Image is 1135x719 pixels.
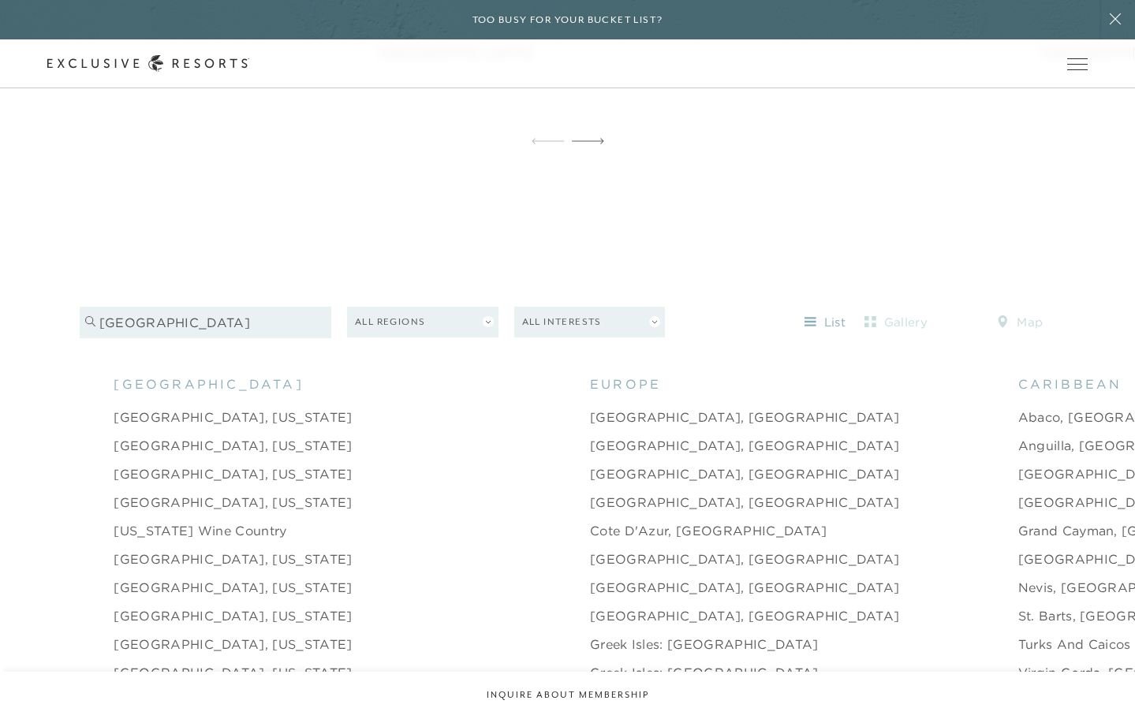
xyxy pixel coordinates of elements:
[114,663,352,682] a: [GEOGRAPHIC_DATA], [US_STATE]
[114,464,352,483] a: [GEOGRAPHIC_DATA], [US_STATE]
[1018,635,1131,654] a: Turks and Caicos
[590,408,900,427] a: [GEOGRAPHIC_DATA], [GEOGRAPHIC_DATA]
[114,436,352,455] a: [GEOGRAPHIC_DATA], [US_STATE]
[114,606,352,625] a: [GEOGRAPHIC_DATA], [US_STATE]
[590,549,900,568] a: [GEOGRAPHIC_DATA], [GEOGRAPHIC_DATA]
[347,307,498,337] button: All Regions
[590,493,900,512] a: [GEOGRAPHIC_DATA], [GEOGRAPHIC_DATA]
[114,493,352,512] a: [GEOGRAPHIC_DATA], [US_STATE]
[1018,374,1122,393] span: caribbean
[861,310,932,335] button: gallery
[114,635,352,654] a: [GEOGRAPHIC_DATA], [US_STATE]
[114,521,286,540] a: [US_STATE] Wine Country
[590,663,819,682] a: Greek Isles: [GEOGRAPHIC_DATA]
[590,606,900,625] a: [GEOGRAPHIC_DATA], [GEOGRAPHIC_DATA]
[80,307,331,338] input: search
[590,635,819,654] a: Greek Isles: [GEOGRAPHIC_DATA]
[472,13,663,28] h6: Too busy for your bucket list?
[514,307,666,337] button: All Interests
[590,464,900,483] a: [GEOGRAPHIC_DATA], [GEOGRAPHIC_DATA]
[114,578,352,597] a: [GEOGRAPHIC_DATA], [US_STATE]
[590,521,827,540] a: Cote d'Azur, [GEOGRAPHIC_DATA]
[114,549,352,568] a: [GEOGRAPHIC_DATA], [US_STATE]
[590,578,900,597] a: [GEOGRAPHIC_DATA], [GEOGRAPHIC_DATA]
[590,436,900,455] a: [GEOGRAPHIC_DATA], [GEOGRAPHIC_DATA]
[790,310,861,335] button: list
[590,374,661,393] span: europe
[1062,646,1135,719] iframe: Qualified Messenger
[114,374,303,393] span: [GEOGRAPHIC_DATA]
[1067,58,1088,69] button: Open navigation
[114,408,352,427] a: [GEOGRAPHIC_DATA], [US_STATE]
[984,310,1055,335] button: map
